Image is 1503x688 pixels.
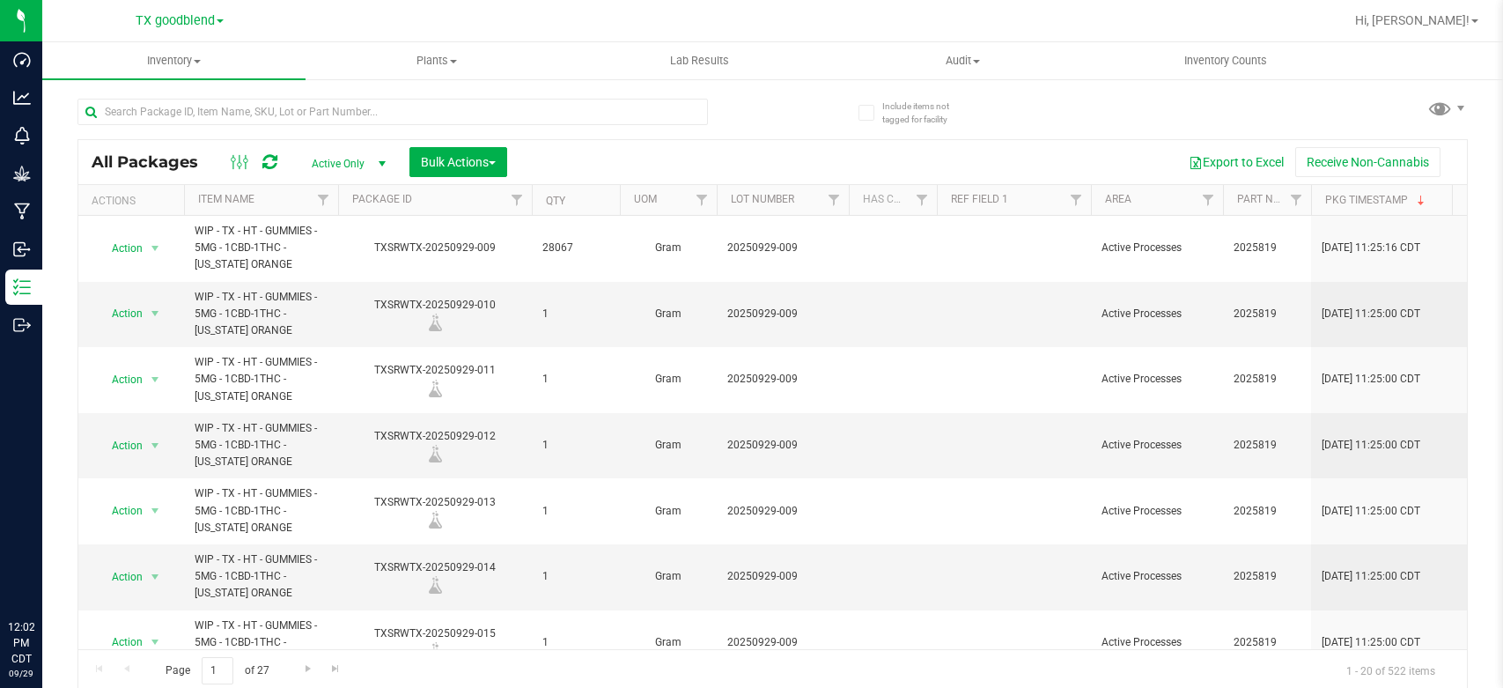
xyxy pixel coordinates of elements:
[546,195,565,207] a: Qty
[13,89,31,107] inline-svg: Analytics
[195,289,328,340] span: WIP - TX - HT - GUMMIES - 5MG - 1CBD-1THC - [US_STATE] ORANGE
[335,642,534,660] div: Lab Sample
[96,565,144,589] span: Action
[1322,634,1420,651] span: [DATE] 11:25:00 CDT
[144,499,166,523] span: select
[335,297,534,331] div: TXSRWTX-20250929-010
[1322,568,1420,585] span: [DATE] 11:25:00 CDT
[144,433,166,458] span: select
[335,625,534,660] div: TXSRWTX-20250929-015
[335,314,534,331] div: Lab Sample
[646,53,753,69] span: Lab Results
[1234,240,1300,256] span: 2025819
[96,236,144,261] span: Action
[13,316,31,334] inline-svg: Outbound
[542,371,609,388] span: 1
[409,147,507,177] button: Bulk Actions
[1101,503,1212,520] span: Active Processes
[96,301,144,326] span: Action
[144,301,166,326] span: select
[195,551,328,603] span: WIP - TX - HT - GUMMIES - 5MG - 1CBD-1THC - [US_STATE] ORANGE
[727,634,838,651] span: 20250929-009
[542,306,609,322] span: 1
[18,547,70,600] iframe: Resource center
[13,240,31,258] inline-svg: Inbound
[335,576,534,594] div: Lab Sample
[1234,634,1300,651] span: 2025819
[688,185,717,215] a: Filter
[1062,185,1091,215] a: Filter
[335,511,534,529] div: Lab Sample
[1234,503,1300,520] span: 2025819
[542,503,609,520] span: 1
[13,127,31,144] inline-svg: Monitoring
[1094,42,1357,79] a: Inventory Counts
[42,42,306,79] a: Inventory
[832,53,1094,69] span: Audit
[542,437,609,454] span: 1
[1234,568,1300,585] span: 2025819
[951,193,1008,205] a: Ref Field 1
[727,306,838,322] span: 20250929-009
[198,193,254,205] a: Item Name
[1101,437,1212,454] span: Active Processes
[13,165,31,182] inline-svg: Grow
[1322,437,1420,454] span: [DATE] 11:25:00 CDT
[1322,306,1420,322] span: [DATE] 11:25:00 CDT
[335,445,534,462] div: Lab Sample
[568,42,831,79] a: Lab Results
[13,51,31,69] inline-svg: Dashboard
[1282,185,1311,215] a: Filter
[630,240,706,256] span: Gram
[1325,194,1428,206] a: Pkg Timestamp
[335,362,534,396] div: TXSRWTX-20250929-011
[306,53,568,69] span: Plants
[1295,147,1440,177] button: Receive Non-Cannabis
[8,619,34,667] p: 12:02 PM CDT
[1332,657,1449,684] span: 1 - 20 of 522 items
[1101,634,1212,651] span: Active Processes
[96,499,144,523] span: Action
[630,437,706,454] span: Gram
[820,185,849,215] a: Filter
[335,494,534,529] div: TXSRWTX-20250929-013
[1177,147,1295,177] button: Export to Excel
[727,371,838,388] span: 20250929-009
[136,13,215,28] span: TX goodblend
[1105,193,1131,205] a: Area
[96,630,144,655] span: Action
[96,433,144,458] span: Action
[1322,503,1420,520] span: [DATE] 11:25:00 CDT
[908,185,937,215] a: Filter
[202,657,233,684] input: 1
[630,371,706,388] span: Gram
[144,367,166,392] span: select
[13,278,31,296] inline-svg: Inventory
[335,428,534,462] div: TXSRWTX-20250929-012
[335,240,534,256] div: TXSRWTX-20250929-009
[195,354,328,405] span: WIP - TX - HT - GUMMIES - 5MG - 1CBD-1THC - [US_STATE] ORANGE
[727,240,838,256] span: 20250929-009
[144,565,166,589] span: select
[144,236,166,261] span: select
[421,155,496,169] span: Bulk Actions
[42,53,306,69] span: Inventory
[1234,371,1300,388] span: 2025819
[1101,371,1212,388] span: Active Processes
[634,193,657,205] a: UOM
[727,503,838,520] span: 20250929-009
[630,306,706,322] span: Gram
[727,437,838,454] span: 20250929-009
[1322,240,1420,256] span: [DATE] 11:25:16 CDT
[144,630,166,655] span: select
[731,193,794,205] a: Lot Number
[151,657,284,684] span: Page of 27
[309,185,338,215] a: Filter
[96,367,144,392] span: Action
[630,503,706,520] span: Gram
[1322,371,1420,388] span: [DATE] 11:25:00 CDT
[503,185,532,215] a: Filter
[92,152,216,172] span: All Packages
[352,193,412,205] a: Package ID
[13,203,31,220] inline-svg: Manufacturing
